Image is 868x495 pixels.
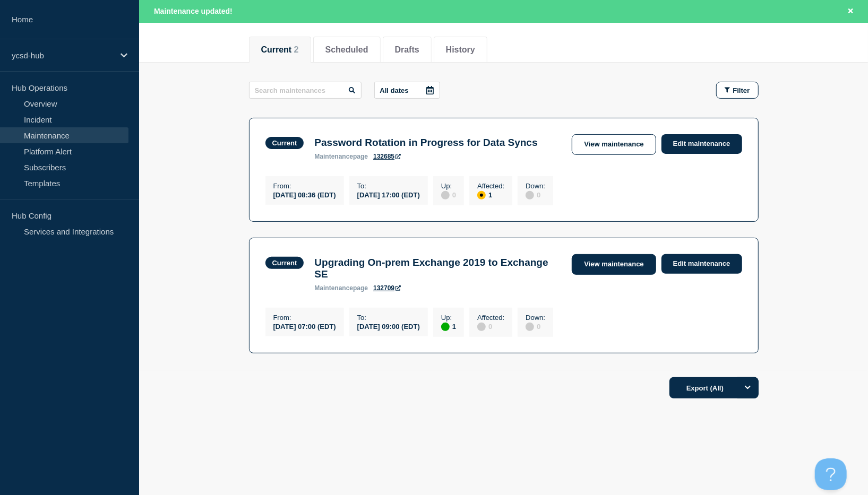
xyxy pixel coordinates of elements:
div: 0 [526,322,545,331]
iframe: Help Scout Beacon - Open [815,458,847,490]
h3: Password Rotation in Progress for Data Syncs [314,137,537,149]
div: [DATE] 09:00 (EDT) [357,322,420,331]
div: disabled [526,191,534,199]
a: View maintenance [572,254,656,275]
p: Down : [526,182,545,190]
div: [DATE] 07:00 (EDT) [273,322,336,331]
a: 132709 [373,284,401,292]
p: ycsd-hub [12,51,114,60]
button: Scheduled [325,45,368,55]
span: 2 [294,45,299,54]
div: [DATE] 17:00 (EDT) [357,190,420,199]
button: Drafts [395,45,419,55]
p: All dates [380,86,409,94]
span: Filter [733,86,750,94]
p: Up : [441,182,456,190]
div: 0 [477,322,504,331]
div: disabled [441,191,450,199]
a: Edit maintenance [661,134,742,154]
div: [DATE] 08:36 (EDT) [273,190,336,199]
span: Maintenance updated! [154,7,233,15]
p: To : [357,182,420,190]
a: View maintenance [572,134,656,155]
input: Search maintenances [249,82,362,99]
a: Edit maintenance [661,254,742,274]
p: To : [357,314,420,322]
button: All dates [374,82,440,99]
div: 0 [441,190,456,199]
div: 1 [477,190,504,199]
span: maintenance [314,153,353,160]
button: History [446,45,475,55]
p: Down : [526,314,545,322]
button: Filter [716,82,759,99]
span: maintenance [314,284,353,292]
a: 132685 [373,153,401,160]
div: Current [272,259,297,267]
h3: Upgrading On-prem Exchange 2019 to Exchange SE [314,257,561,280]
p: Affected : [477,314,504,322]
div: affected [477,191,486,199]
p: Up : [441,314,456,322]
p: page [314,153,368,160]
button: Close banner [844,5,857,18]
button: Options [737,377,759,398]
button: Export (All) [669,377,759,398]
div: disabled [477,323,486,331]
p: page [314,284,368,292]
p: Affected : [477,182,504,190]
p: From : [273,182,336,190]
div: 0 [526,190,545,199]
button: Current 2 [261,45,299,55]
div: disabled [526,323,534,331]
div: up [441,323,450,331]
div: Current [272,139,297,147]
div: 1 [441,322,456,331]
p: From : [273,314,336,322]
